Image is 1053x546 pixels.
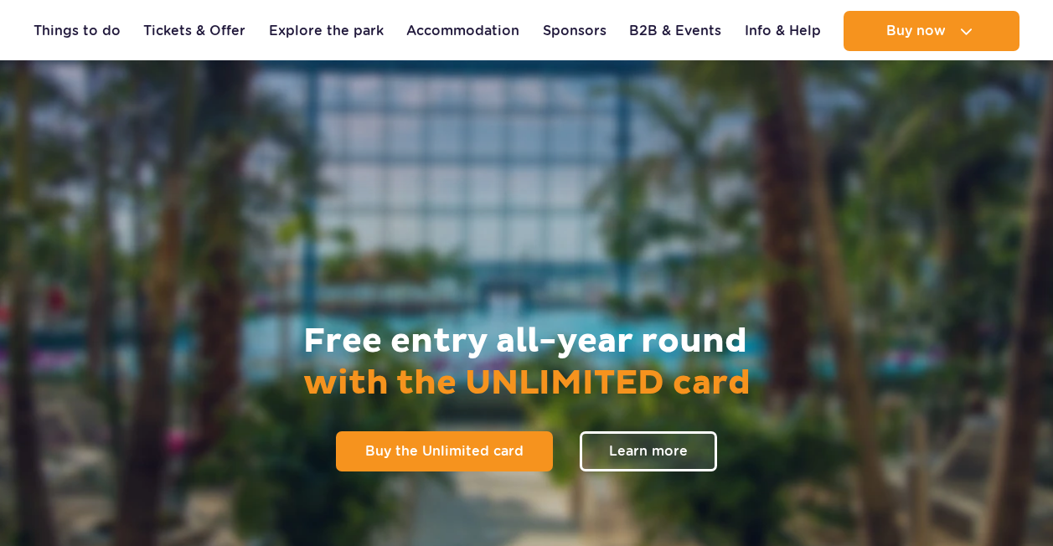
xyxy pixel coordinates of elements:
a: Buy the Unlimited card [336,431,553,471]
a: Info & Help [745,11,821,51]
button: Buy now [844,11,1019,51]
span: Buy the Unlimited card [365,445,524,458]
a: Accommodation [406,11,519,51]
a: Tickets & Offer [143,11,245,51]
a: Learn more [580,431,717,471]
span: Buy now [886,23,946,39]
a: Sponsors [543,11,607,51]
h2: Free entry all-year round [303,321,751,404]
span: Learn more [609,445,688,458]
a: Things to do [34,11,121,51]
span: with the UNLIMITED card [303,363,751,404]
a: Explore the park [269,11,384,51]
a: B2B & Events [629,11,721,51]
